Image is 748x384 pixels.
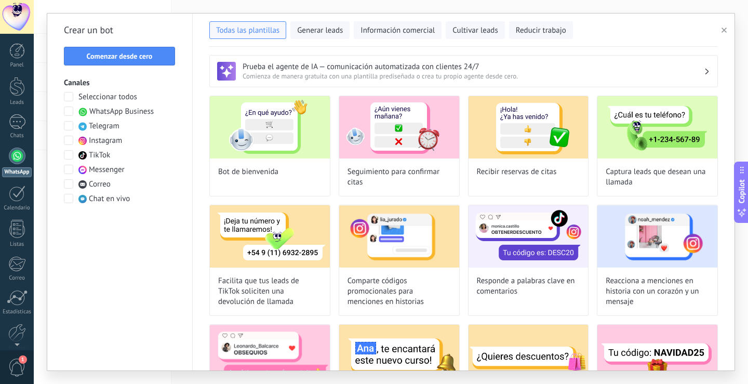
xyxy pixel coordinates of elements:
div: WhatsApp [2,167,32,177]
div: Estadísticas [2,309,32,315]
div: Listas [2,241,32,248]
span: Reacciona a menciones en historia con un corazón y un mensaje [606,276,709,307]
span: Messenger [89,165,125,175]
span: WhatsApp Business [89,107,154,117]
span: Telegram [89,121,119,131]
span: Seguimiento para confirmar citas [348,167,451,188]
span: Seleccionar todos [78,92,137,102]
span: Correo [89,179,111,190]
span: Todas las plantillas [216,25,279,36]
span: 1 [19,355,27,364]
img: Facilita que tus leads de TikTok soliciten una devolución de llamada [210,205,330,268]
span: Comenzar desde cero [87,52,153,60]
span: Comienza de manera gratuita con una plantilla prediseñada o crea tu propio agente desde cero. [243,72,704,81]
img: Recibir reservas de citas [469,96,589,158]
span: Responde a palabras clave en comentarios [477,276,580,297]
button: Reducir trabajo [509,21,573,39]
span: Chat en vivo [89,194,130,204]
div: Calendario [2,205,32,211]
button: Todas las plantillas [209,21,286,39]
button: Generar leads [290,21,350,39]
span: TikTok [89,150,110,161]
span: Reducir trabajo [516,25,566,36]
h3: Canales [64,78,176,88]
span: Información comercial [360,25,435,36]
div: Correo [2,275,32,282]
h2: Crear un bot [64,22,176,38]
h3: Prueba el agente de IA — comunicación automatizada con clientes 24/7 [243,62,704,72]
span: Copilot [737,179,747,203]
img: Bot de bienvenida [210,96,330,158]
img: Comparte códigos promocionales para menciones en historias [339,205,459,268]
span: Generar leads [297,25,343,36]
span: Captura leads que desean una llamada [606,167,709,188]
img: Reacciona a menciones en historia con un corazón y un mensaje [597,205,717,268]
img: Captura leads que desean una llamada [597,96,717,158]
span: Recibir reservas de citas [477,167,557,177]
div: Panel [2,62,32,69]
img: Seguimiento para confirmar citas [339,96,459,158]
span: Facilita que tus leads de TikTok soliciten una devolución de llamada [218,276,322,307]
span: Bot de bienvenida [218,167,278,177]
div: Leads [2,99,32,106]
img: Responde a palabras clave en comentarios [469,205,589,268]
span: Comparte códigos promocionales para menciones en historias [348,276,451,307]
span: Instagram [89,136,122,146]
button: Cultivar leads [446,21,504,39]
button: Comenzar desde cero [64,47,175,65]
button: Información comercial [354,21,442,39]
div: Chats [2,133,32,139]
span: Cultivar leads [452,25,498,36]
